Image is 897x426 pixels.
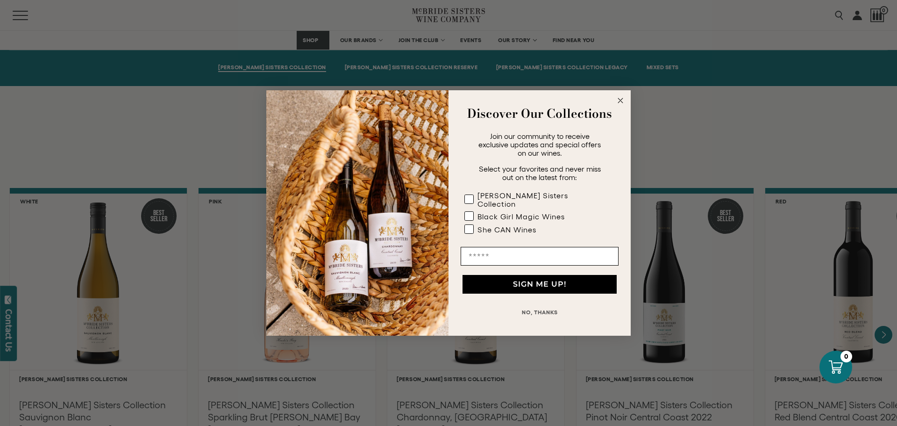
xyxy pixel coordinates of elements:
div: Black Girl Magic Wines [477,212,565,221]
span: Join our community to receive exclusive updates and special offers on our wines. [478,132,601,157]
input: Email [461,247,619,266]
div: 0 [840,351,852,362]
div: [PERSON_NAME] Sisters Collection [477,191,600,208]
span: Select your favorites and never miss out on the latest from: [479,165,601,181]
div: She CAN Wines [477,225,536,234]
strong: Discover Our Collections [467,104,612,123]
button: Close dialog [615,95,626,106]
button: NO, THANKS [461,303,619,322]
img: 42653730-7e35-4af7-a99d-12bf478283cf.jpeg [266,90,448,336]
button: SIGN ME UP! [463,275,617,294]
